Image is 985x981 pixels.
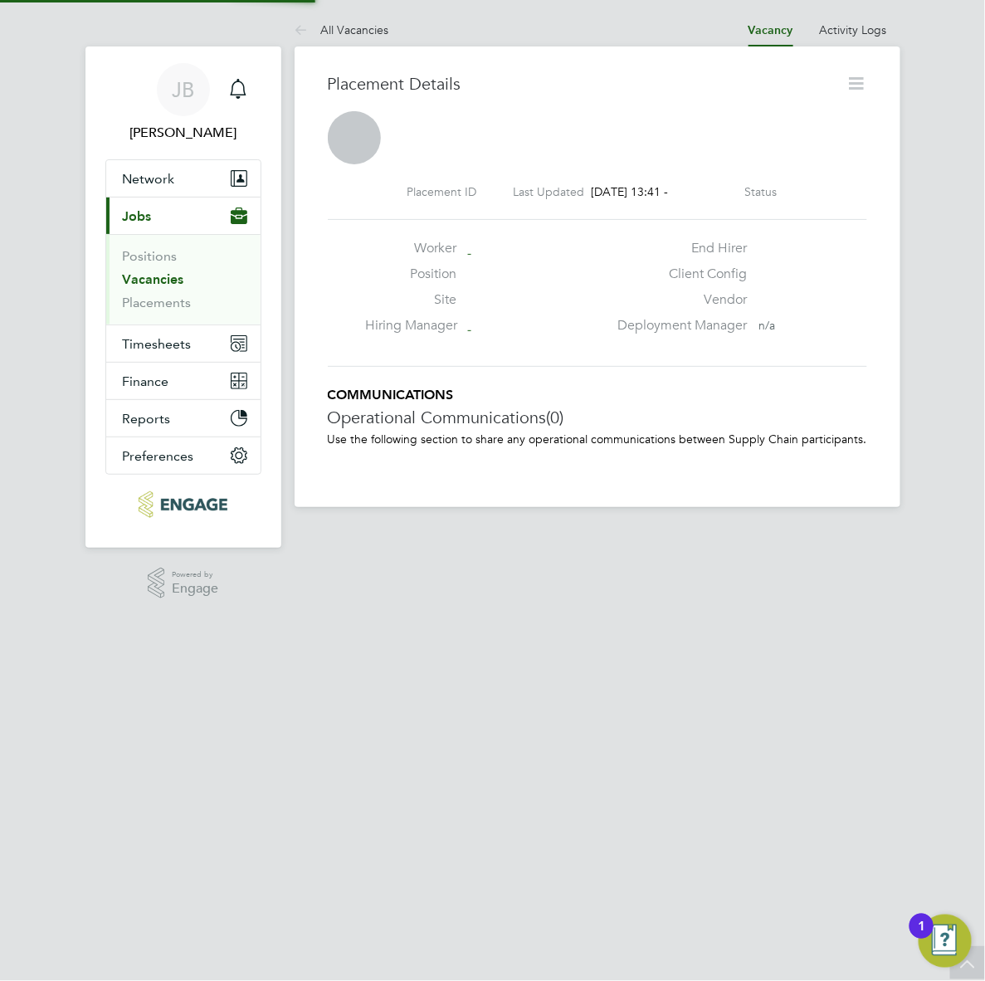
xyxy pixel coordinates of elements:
label: Status [745,184,778,199]
label: Last Updated [514,184,585,199]
button: Network [106,160,261,197]
a: Vacancy [749,23,793,37]
a: All Vacancies [295,22,389,37]
a: Positions [123,248,178,264]
span: JB [172,79,194,100]
label: Position [365,266,456,283]
h3: Placement Details [328,73,834,95]
label: Hiring Manager [365,317,456,334]
a: Vacancies [123,271,184,287]
label: Site [365,291,456,309]
span: Finance [123,373,169,389]
a: Placements [123,295,192,310]
a: Go to home page [105,491,261,518]
button: Open Resource Center, 1 new notification [919,915,972,968]
label: Deployment Manager [608,317,748,334]
span: Powered by [172,568,218,582]
span: Reports [123,411,171,427]
button: Finance [106,363,261,399]
nav: Main navigation [85,46,281,548]
span: n/a [759,318,776,333]
span: (0) [547,407,564,428]
span: Jobs [123,208,152,224]
label: Vendor [608,291,748,309]
h3: Operational Communications [328,407,867,428]
button: Jobs [106,198,261,234]
span: Preferences [123,448,194,464]
label: Client Config [608,266,748,283]
p: Use the following section to share any operational communications between Supply Chain participants. [328,432,867,447]
span: Josh Boulding [105,123,261,143]
a: JB[PERSON_NAME] [105,63,261,143]
a: Activity Logs [820,22,887,37]
span: Engage [172,582,218,596]
span: [DATE] 13:41 - [592,184,669,199]
label: Placement ID [407,184,477,199]
button: Reports [106,400,261,437]
span: Timesheets [123,336,192,352]
span: Network [123,171,175,187]
div: 1 [918,926,925,948]
img: protocol-logo-retina.png [139,491,227,518]
h5: COMMUNICATIONS [328,387,867,404]
a: Powered byEngage [148,568,218,599]
label: Worker [365,240,456,257]
label: End Hirer [608,240,748,257]
div: Jobs [106,234,261,325]
button: Timesheets [106,325,261,362]
button: Preferences [106,437,261,474]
